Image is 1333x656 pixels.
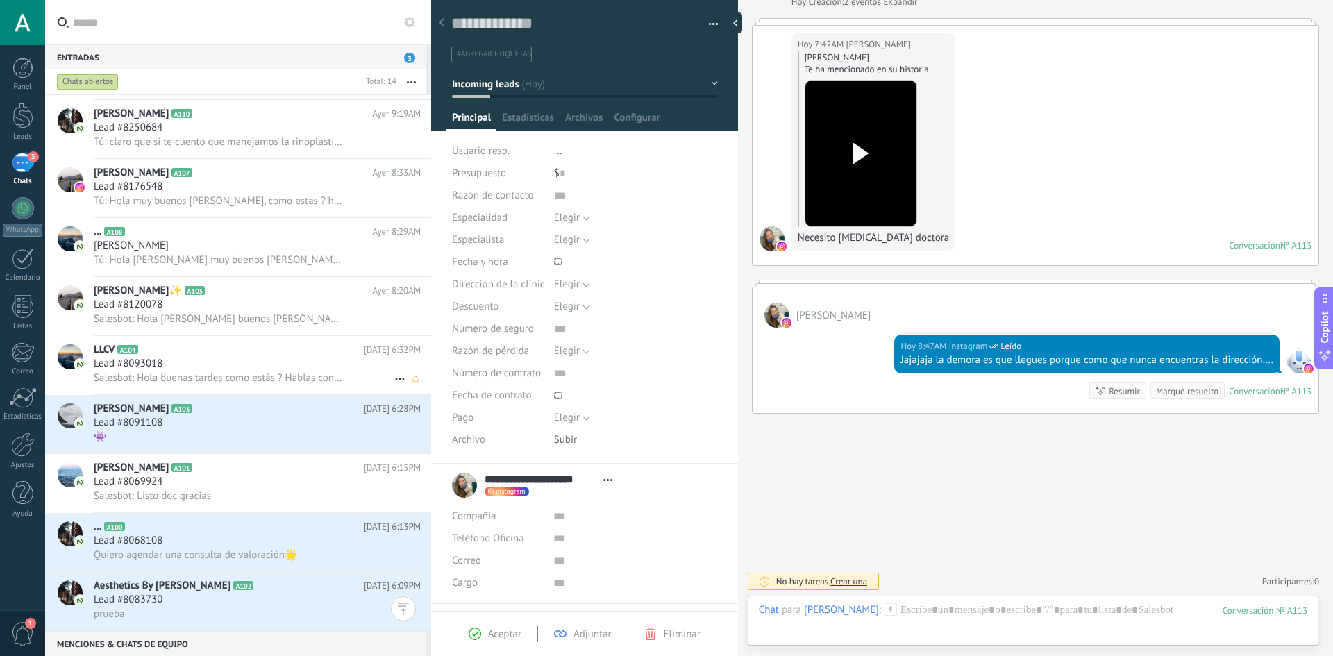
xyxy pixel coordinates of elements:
span: Dirección de la clínica [452,279,550,289]
div: Menciones & Chats de equipo [45,631,426,656]
span: [PERSON_NAME] [94,461,169,475]
div: Jajajaja la demora es que llegues porque como que nunca encuentras la dirección…. [900,353,1273,367]
span: Elegir [554,411,580,424]
div: Entradas [45,44,426,69]
div: No hay tareas. [776,575,868,587]
img: icon [75,360,85,369]
span: Razón de contacto [452,190,534,201]
div: № A113 [1280,239,1311,251]
img: icon [75,596,85,605]
span: Tú: Hola muy buenos [PERSON_NAME], como estas ? hablas con [PERSON_NAME] asistente de la Dra. [PE... [94,194,344,208]
span: Ayer 8:29AM [372,225,421,239]
span: #agregar etiquetas [457,49,531,59]
span: Salesbot: Hola [PERSON_NAME] buenos [PERSON_NAME], este va a ser nuestro nuevo número por ajora [94,312,344,326]
span: Razón de pérdida [452,346,529,356]
span: Fecha de contrato [452,390,532,401]
img: instagram.svg [782,318,791,328]
img: icon [75,301,85,310]
span: A100 [104,522,124,531]
div: Pago [452,407,544,429]
a: avataricon...A100[DATE] 6:13PMLead #8068108Quiero agendar una consulta de valoración🌟 [45,513,431,571]
span: Ayer 8:20AM [372,284,421,298]
span: Lead #8176548 [94,180,162,194]
span: para [782,603,801,617]
div: Fecha y hora [452,251,544,274]
div: Ayuda [3,510,43,519]
img: icon [75,242,85,251]
div: Presupuesto [452,162,544,185]
div: Fecha de contrato [452,385,544,407]
div: Ajustes [3,461,43,470]
div: Hoy 8:47AM [900,339,948,353]
span: Número de seguro [452,323,534,334]
span: Salesbot: Hola buenas tardes como estás ? Hablas con [PERSON_NAME] asistente de la Dra [PERSON_NA... [94,371,344,385]
img: instagram.svg [777,242,787,251]
span: Pago [452,412,473,423]
div: Chats [3,177,43,186]
div: Manuela Huertas López [804,603,879,616]
button: Correo [452,550,481,572]
a: avataricon[PERSON_NAME]A101[DATE] 6:15PMLead #8069924Salesbot: Listo doc gracias [45,454,431,512]
img: instagram.svg [1304,364,1314,373]
div: [PERSON_NAME] Te ha mencionado en su historia [805,51,950,75]
div: Estadísticas [3,412,43,421]
span: Descuento [452,301,498,312]
span: LLCV [94,343,115,357]
span: Especialidad [452,212,508,223]
span: Quiero agendar una consulta de valoración🌟 [94,548,298,562]
span: Correo [452,554,481,567]
div: Usuario resp. [452,140,544,162]
span: A101 [171,463,192,472]
span: A102 [233,581,253,590]
span: [PERSON_NAME] [94,107,169,121]
div: Número de seguro [452,318,544,340]
span: A108 [104,227,124,236]
span: Elegir [554,344,580,358]
span: Estadísticas [502,111,554,131]
div: WhatsApp [3,224,42,237]
span: Elegir [554,278,580,291]
span: Manuela Huertas López [796,309,871,322]
a: avataricon[PERSON_NAME]A103[DATE] 6:28PMLead #8091108👾 [45,395,431,453]
div: Leads [3,133,43,142]
button: Elegir [554,340,590,362]
button: Elegir [554,407,590,429]
div: Compañía [452,505,543,528]
a: Participantes:0 [1262,575,1319,587]
img: icon [75,537,85,546]
div: 113 [1223,605,1307,616]
span: 3 [404,53,415,63]
span: Aceptar [488,628,521,641]
span: Teléfono Oficina [452,532,524,545]
span: A103 [171,404,192,413]
div: Descuento [452,296,544,318]
div: Correo [3,367,43,376]
div: Número de contrato [452,362,544,385]
span: Instagram [1286,348,1311,373]
span: Instagram [949,339,988,353]
span: Lead #8068108 [94,534,162,548]
span: Lead #8069924 [94,475,162,489]
a: avatariconAesthetics By [PERSON_NAME]A102[DATE] 6:09PMLead #8083730prueba [45,572,431,630]
span: prueba [94,607,124,621]
span: Leído [1000,339,1021,353]
span: Ayer 8:33AM [372,166,421,180]
a: avatariconLLCVA104[DATE] 6:32PMLead #8093018Salesbot: Hola buenas tardes como estás ? Hablas con ... [45,336,431,394]
span: A110 [171,109,192,118]
div: Especialidad [452,207,544,229]
span: ... [94,225,101,239]
span: [PERSON_NAME] [94,239,169,253]
span: [DATE] 6:09PM [364,579,421,593]
span: [DATE] 6:15PM [364,461,421,475]
div: Marque resuelto [1156,385,1218,398]
div: № A113 [1280,385,1311,397]
button: Teléfono Oficina [452,528,524,550]
span: Usuario resp. [452,144,510,158]
span: ... [94,520,101,534]
div: Cargo [452,572,543,594]
span: Lead #8083730 [94,593,162,607]
a: avataricon[PERSON_NAME]A107Ayer 8:33AMLead #8176548Tú: Hola muy buenos [PERSON_NAME], como estas ... [45,159,431,217]
img: icon [75,419,85,428]
span: Manuela Huertas López [846,37,911,51]
span: A105 [185,286,205,295]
